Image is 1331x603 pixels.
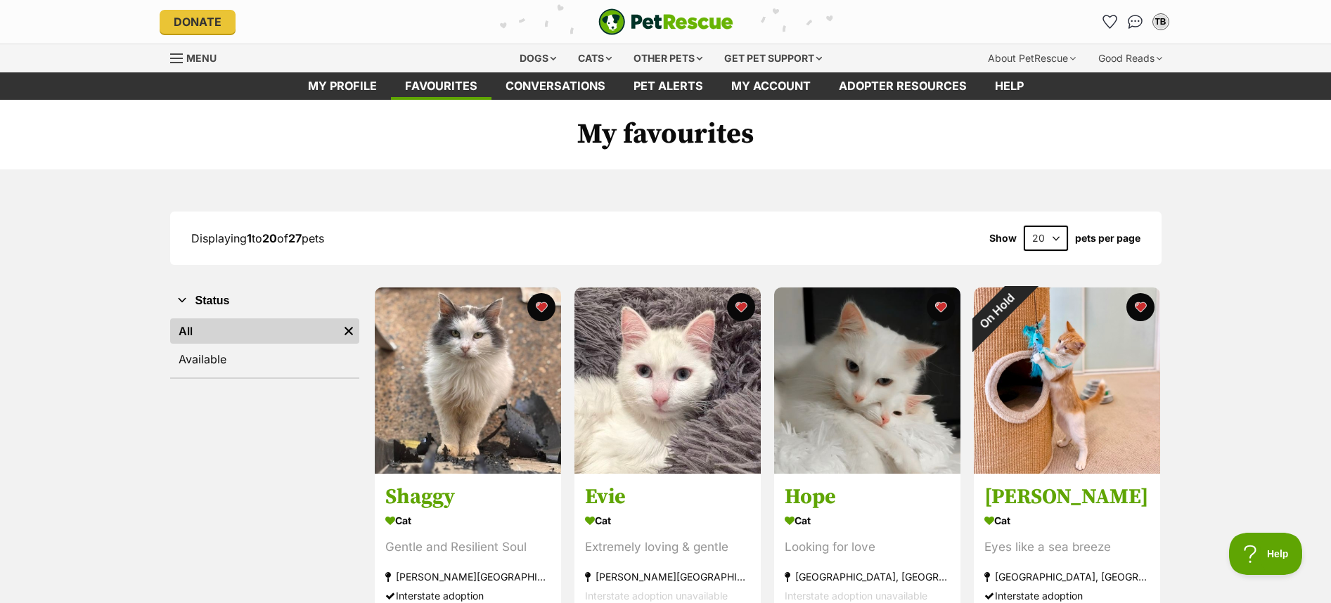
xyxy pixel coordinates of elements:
[981,72,1038,100] a: Help
[391,72,491,100] a: Favourites
[1099,11,1172,33] ul: Account quick links
[170,316,359,377] div: Status
[598,8,733,35] img: logo-e224e6f780fb5917bec1dbf3a21bbac754714ae5b6737aabdf751b685950b380.svg
[585,538,750,557] div: Extremely loving & gentle
[585,484,750,511] h3: Evie
[385,568,551,587] div: [PERSON_NAME][GEOGRAPHIC_DATA][PERSON_NAME], [GEOGRAPHIC_DATA]
[984,538,1150,557] div: Eyes like a sea breeze
[585,568,750,587] div: [PERSON_NAME][GEOGRAPHIC_DATA], [GEOGRAPHIC_DATA]
[1126,293,1155,321] button: favourite
[619,72,717,100] a: Pet alerts
[785,511,950,531] div: Cat
[1128,15,1143,29] img: chat-41dd97257d64d25036548639549fe6c8038ab92f7586957e7f3b1b290dea8141.svg
[956,269,1039,352] div: On Hold
[1124,11,1147,33] a: Conversations
[1088,44,1172,72] div: Good Reads
[984,484,1150,511] h3: [PERSON_NAME]
[774,287,960,474] img: Hope
[785,590,927,602] span: Interstate adoption unavailable
[262,231,277,245] strong: 20
[375,287,561,474] img: Shaggy
[338,318,359,344] a: Remove filter
[170,44,226,70] a: Menu
[727,293,755,321] button: favourite
[491,72,619,100] a: conversations
[927,293,955,321] button: favourite
[510,44,566,72] div: Dogs
[989,233,1017,244] span: Show
[170,318,338,344] a: All
[598,8,733,35] a: PetRescue
[1150,11,1172,33] button: My account
[717,72,825,100] a: My account
[1099,11,1121,33] a: Favourites
[170,346,359,372] a: Available
[574,287,761,474] img: Evie
[385,511,551,531] div: Cat
[568,44,622,72] div: Cats
[585,511,750,531] div: Cat
[170,292,359,310] button: Status
[1075,233,1140,244] label: pets per page
[785,568,950,587] div: [GEOGRAPHIC_DATA], [GEOGRAPHIC_DATA]
[785,538,950,557] div: Looking for love
[527,293,555,321] button: favourite
[294,72,391,100] a: My profile
[186,52,217,64] span: Menu
[288,231,302,245] strong: 27
[247,231,252,245] strong: 1
[160,10,236,34] a: Donate
[974,287,1160,474] img: Bailey
[624,44,712,72] div: Other pets
[1229,533,1303,575] iframe: Help Scout Beacon - Open
[825,72,981,100] a: Adopter resources
[984,511,1150,531] div: Cat
[1154,15,1168,29] div: TB
[585,590,728,602] span: Interstate adoption unavailable
[385,484,551,511] h3: Shaggy
[785,484,950,511] h3: Hope
[714,44,832,72] div: Get pet support
[385,538,551,557] div: Gentle and Resilient Soul
[984,568,1150,587] div: [GEOGRAPHIC_DATA], [GEOGRAPHIC_DATA]
[978,44,1086,72] div: About PetRescue
[974,462,1160,476] a: On Hold
[191,231,324,245] span: Displaying to of pets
